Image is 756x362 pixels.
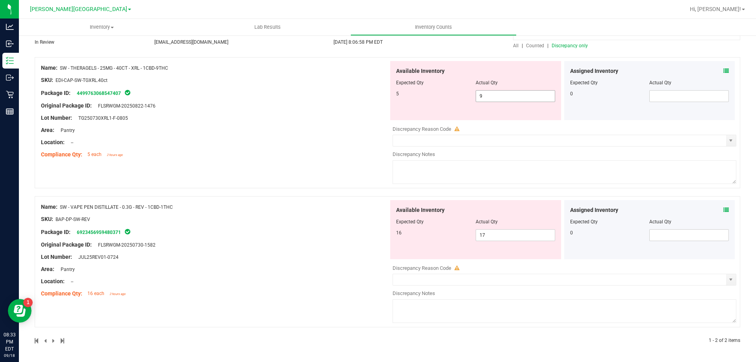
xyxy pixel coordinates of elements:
span: FLSRWGM-20250730-1582 [94,242,156,248]
a: 6923456959480371 [77,230,121,235]
span: Actual Qty [476,80,498,85]
span: [DATE] 8:06:58 PM EDT [334,39,383,45]
div: 0 [570,90,650,97]
span: In Review [35,39,54,45]
span: TG250730XRL1-F-0805 [74,115,128,121]
span: Location: [41,278,65,284]
span: [EMAIL_ADDRESS][DOMAIN_NAME] [154,39,228,45]
span: Location: [41,139,65,145]
input: 17 [476,230,555,241]
div: Expected Qty [570,218,650,225]
inline-svg: Outbound [6,74,14,82]
span: Compliance Qty: [41,151,82,158]
span: | [547,43,548,48]
span: SKU: [41,77,53,83]
input: 9 [476,91,555,102]
span: JUL25REV01-0724 [74,254,119,260]
span: Name: [41,65,57,71]
span: Pantry [57,128,75,133]
span: Previous [44,338,48,343]
span: Next [52,338,56,343]
a: Inventory [19,19,185,35]
span: Expected Qty [396,80,424,85]
span: BAP-DP-SW-REV [56,217,90,222]
span: Package ID: [41,229,70,235]
span: Name: [41,204,57,210]
span: [PERSON_NAME][GEOGRAPHIC_DATA] [30,6,127,13]
a: Lab Results [185,19,350,35]
span: Available Inventory [396,67,445,75]
span: All [513,43,519,48]
span: Area: [41,127,54,133]
span: Discrepancy Reason Code [393,126,451,132]
span: 5 [396,91,399,97]
span: Move to first page [35,338,39,343]
a: Counted [524,43,547,48]
div: Discrepancy Notes [393,150,736,158]
span: EDI-CAP-SW-TGXRL.40ct [56,78,107,83]
span: | [522,43,523,48]
span: Lot Number: [41,115,72,121]
iframe: Resource center [8,299,31,323]
span: In Sync [124,89,131,97]
span: Original Package ID: [41,241,92,248]
span: Inventory Counts [404,24,463,31]
inline-svg: Inventory [6,57,14,65]
inline-svg: Retail [6,91,14,98]
span: 5 each [87,152,102,157]
span: -- [67,279,73,284]
span: Assigned Inventory [570,67,618,75]
inline-svg: Inbound [6,40,14,48]
a: All [513,43,522,48]
span: Compliance Qty: [41,290,82,297]
span: 2 hours ago [109,292,126,296]
span: Package ID: [41,90,70,96]
span: select [726,274,736,285]
span: Counted [526,43,544,48]
span: Move to last page [61,338,64,343]
div: Discrepancy Notes [393,290,736,297]
span: Inventory [19,24,185,31]
div: Expected Qty [570,79,650,86]
span: SKU: [41,216,53,222]
span: 2 hours ago [107,153,123,157]
a: 4499763068547407 [77,91,121,96]
a: Discrepancy only [550,43,588,48]
span: SW - THERAGELS - 25MG - 40CT - XRL - 1CBD-9THC [60,65,168,71]
inline-svg: Analytics [6,23,14,31]
inline-svg: Reports [6,108,14,115]
span: Lab Results [244,24,291,31]
div: Actual Qty [649,218,729,225]
span: select [726,135,736,146]
span: In Sync [124,228,131,236]
span: Available Inventory [396,206,445,214]
p: 08:33 PM EDT [4,331,15,353]
span: Hi, [PERSON_NAME]! [690,6,741,12]
span: 16 [396,230,402,236]
span: Pantry [57,267,75,272]
span: Discrepancy Reason Code [393,265,451,271]
div: 0 [570,229,650,236]
span: Assigned Inventory [570,206,618,214]
span: -- [67,140,73,145]
span: 16 each [87,291,104,296]
span: Original Package ID: [41,102,92,109]
iframe: Resource center unread badge [23,298,33,307]
p: 09/18 [4,353,15,358]
span: Area: [41,266,54,272]
span: FLSRWGM-20250822-1476 [94,103,156,109]
span: SW - VAPE PEN DISTILLATE - 0.3G - REV - 1CBD-1THC [60,204,173,210]
span: Discrepancy only [552,43,588,48]
span: 1 - 2 of 2 items [709,338,740,343]
a: Inventory Counts [350,19,516,35]
span: Actual Qty [476,219,498,225]
span: Lot Number: [41,254,72,260]
span: Expected Qty [396,219,424,225]
div: Actual Qty [649,79,729,86]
